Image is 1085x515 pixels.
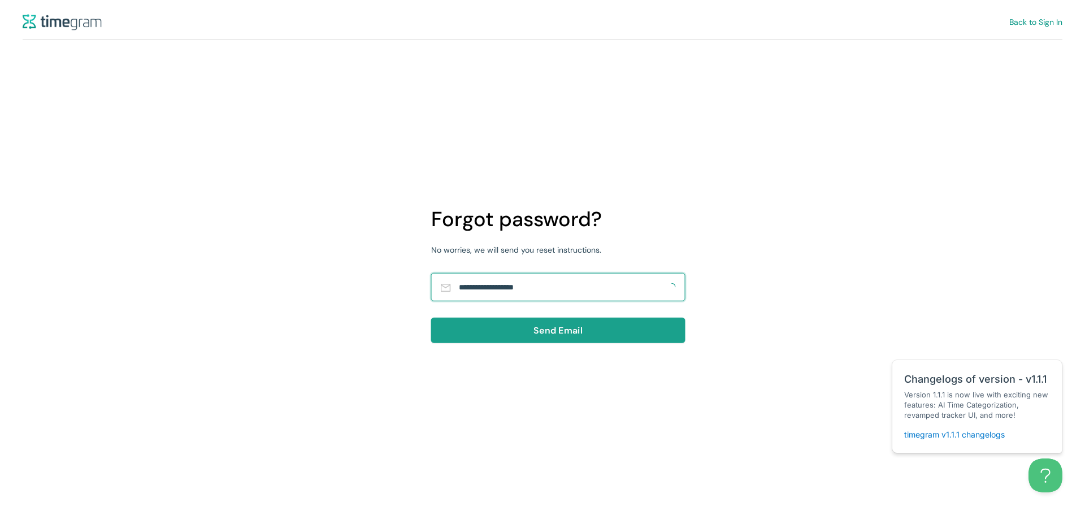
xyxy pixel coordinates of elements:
button: Send Email [431,318,685,343]
h1: Forgot password? [431,203,685,235]
iframe: Help Scout Beacon - Open [1028,458,1062,492]
img: workEmail.b6d5193ac24512bb5ed340f0fc694c1d.svg [441,284,451,292]
span: Send Email [533,323,583,337]
span: Back to Sign In [1009,17,1062,27]
div: No worries, we will send you reset instructions. [431,244,685,256]
img: logo [23,14,102,31]
iframe: Help Scout Beacon - Messages and Notifications [887,332,1069,458]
